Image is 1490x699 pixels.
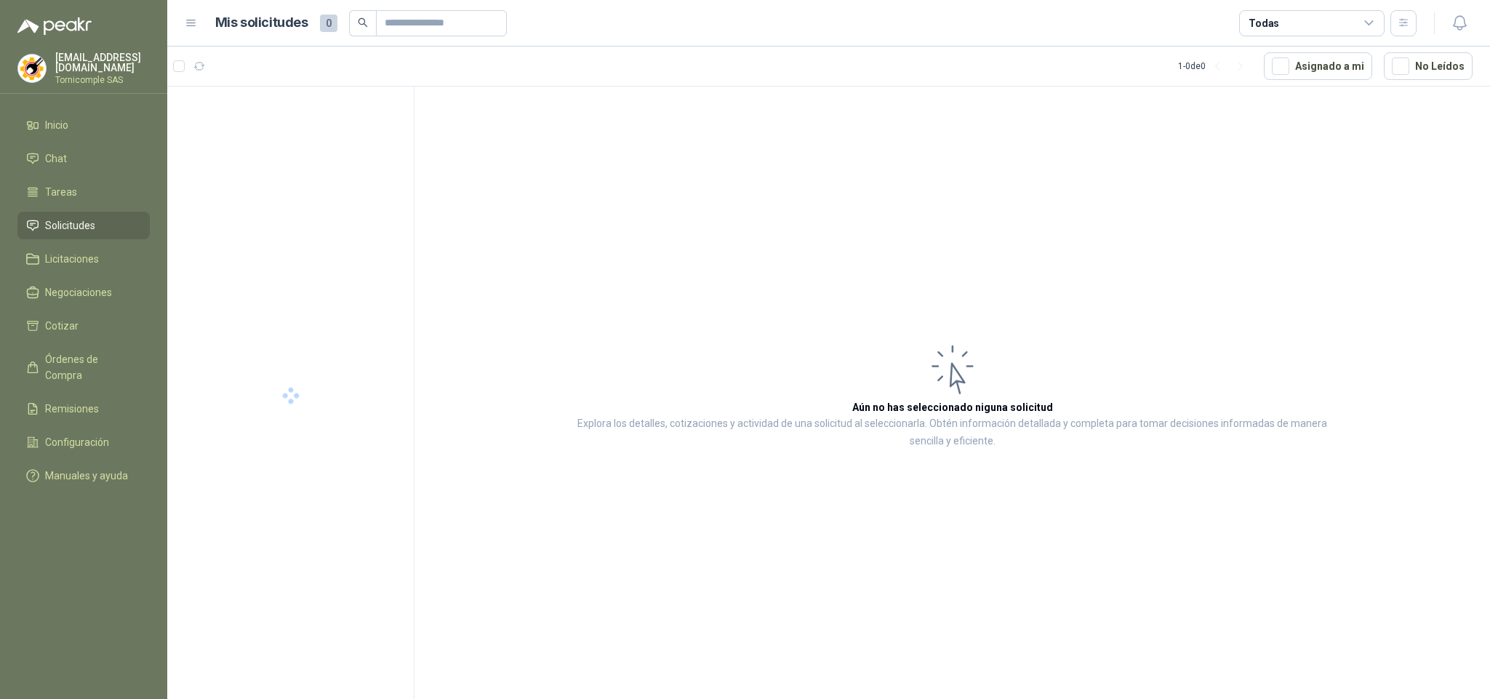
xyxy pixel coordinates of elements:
[45,251,99,267] span: Licitaciones
[45,184,77,200] span: Tareas
[45,318,79,334] span: Cotizar
[55,76,150,84] p: Tornicomple SAS
[45,284,112,300] span: Negociaciones
[45,217,95,233] span: Solicitudes
[45,401,99,417] span: Remisiones
[1178,55,1252,78] div: 1 - 0 de 0
[17,428,150,456] a: Configuración
[17,395,150,423] a: Remisiones
[17,279,150,306] a: Negociaciones
[17,345,150,389] a: Órdenes de Compra
[17,212,150,239] a: Solicitudes
[17,17,92,35] img: Logo peakr
[45,151,67,167] span: Chat
[55,52,150,73] p: [EMAIL_ADDRESS][DOMAIN_NAME]
[18,55,46,82] img: Company Logo
[1384,52,1473,80] button: No Leídos
[17,462,150,490] a: Manuales y ayuda
[17,178,150,206] a: Tareas
[560,415,1345,450] p: Explora los detalles, cotizaciones y actividad de una solicitud al seleccionarla. Obtén informaci...
[1264,52,1372,80] button: Asignado a mi
[45,351,136,383] span: Órdenes de Compra
[17,312,150,340] a: Cotizar
[215,12,308,33] h1: Mis solicitudes
[45,434,109,450] span: Configuración
[358,17,368,28] span: search
[17,245,150,273] a: Licitaciones
[852,399,1053,415] h3: Aún no has seleccionado niguna solicitud
[17,111,150,139] a: Inicio
[1249,15,1279,31] div: Todas
[320,15,337,32] span: 0
[45,468,128,484] span: Manuales y ayuda
[17,145,150,172] a: Chat
[45,117,68,133] span: Inicio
